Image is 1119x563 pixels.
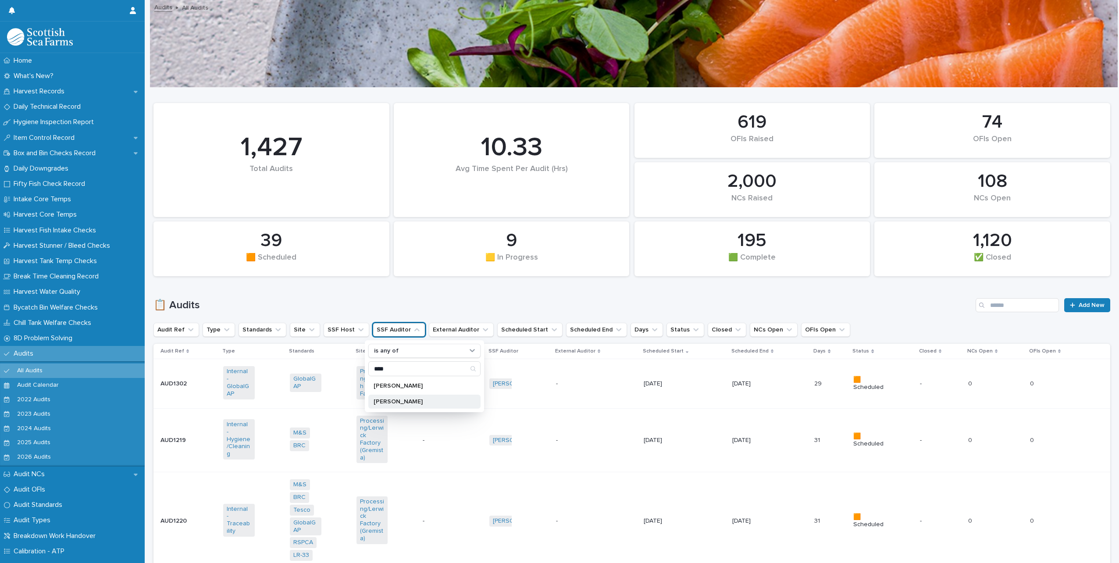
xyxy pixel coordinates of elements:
p: 2023 Audits [10,410,57,418]
p: NCs Open [967,346,993,356]
button: SSF Host [324,323,369,337]
button: NCs Open [750,323,798,337]
button: SSF Auditor [373,323,425,337]
p: Audit Ref [160,346,184,356]
a: [PERSON_NAME] [493,380,541,388]
a: Audits [154,2,172,12]
div: NCs Open [889,194,1095,212]
div: 108 [889,171,1095,192]
p: Home [10,57,39,65]
p: Intake Core Temps [10,195,78,203]
a: Internal - Traceability [227,506,251,535]
p: [DATE] [732,380,763,388]
p: Daily Technical Record [10,103,88,111]
p: 2026 Audits [10,453,58,461]
a: LR-33 [293,552,309,559]
p: External Auditor [555,346,595,356]
p: 0 [968,435,974,444]
p: 29 [814,378,823,388]
p: Days [813,346,826,356]
a: GlobalGAP [293,375,317,390]
p: Scheduled End [731,346,769,356]
p: - [920,437,951,444]
a: BRC [293,494,306,501]
p: 0 [1030,435,1036,444]
a: M&S [293,429,306,437]
p: 0 [1030,516,1036,525]
p: Harvest Records [10,87,71,96]
p: 2025 Audits [10,439,57,446]
div: Avg Time Spent Per Audit (Hrs) [409,164,615,192]
p: 🟧 Scheduled [853,513,884,528]
div: 2,000 [649,171,855,192]
p: Harvest Core Temps [10,210,84,219]
button: Days [631,323,663,337]
a: RSPCA [293,539,313,546]
button: Scheduled End [566,323,627,337]
p: [DATE] [644,437,675,444]
div: NCs Raised [649,194,855,212]
div: 🟧 Scheduled [168,253,374,271]
p: Audit Types [10,516,57,524]
button: Site [290,323,320,337]
p: - [556,435,559,444]
button: Status [666,323,704,337]
div: 10.33 [409,132,615,164]
p: 0 [1030,378,1036,388]
a: [PERSON_NAME] [493,437,541,444]
p: - [423,517,454,525]
a: Processing/South Shian Factory [360,368,384,397]
a: M&S [293,481,306,488]
p: Bycatch Bin Welfare Checks [10,303,105,312]
p: 31 [814,516,822,525]
p: - [920,380,951,388]
p: is any of [374,347,399,355]
p: [DATE] [732,437,763,444]
p: 2022 Audits [10,396,57,403]
p: AUD1220 [160,516,189,525]
input: Search [976,298,1059,312]
div: OFIs Open [889,135,1095,153]
a: [PERSON_NAME] [493,517,541,525]
div: 74 [889,111,1095,133]
p: Daily Downgrades [10,164,75,173]
p: AUD1219 [160,435,188,444]
p: [PERSON_NAME] [374,383,467,389]
p: 🟧 Scheduled [853,433,884,448]
p: Site [356,346,366,356]
a: Internal - GlobalGAP [227,368,251,397]
p: Calibration - ATP [10,547,71,556]
p: All Audits [10,367,50,374]
a: GlobalGAP [293,519,317,534]
button: Scheduled Start [497,323,563,337]
p: 2024 Audits [10,425,58,432]
p: [PERSON_NAME] [374,399,467,405]
p: 8D Problem Solving [10,334,79,342]
p: Chill Tank Welfare Checks [10,319,98,327]
a: BRC [293,442,306,449]
a: Processing/Lerwick Factory (Gremista) [360,417,384,462]
p: 0 [968,378,974,388]
div: 619 [649,111,855,133]
p: Harvest Water Quality [10,288,87,296]
button: OFIs Open [801,323,850,337]
p: Audit NCs [10,470,52,478]
p: 🟧 Scheduled [853,376,884,391]
p: What's New? [10,72,61,80]
a: Processing/Lerwick Factory (Gremista) [360,498,384,542]
div: 🟨 In Progress [409,253,615,271]
p: Breakdown Work Handover [10,532,103,540]
p: 0 [968,516,974,525]
div: OFIs Raised [649,135,855,153]
p: SSF Auditor [488,346,518,356]
button: Standards [239,323,286,337]
p: [DATE] [644,517,675,525]
p: Audit OFIs [10,485,52,494]
p: Harvest Fish Intake Checks [10,226,103,235]
p: Status [852,346,869,356]
button: Type [203,323,235,337]
p: Hygiene Inspection Report [10,118,101,126]
p: Audit Calendar [10,381,66,389]
tr: AUD1302AUD1302 Internal - GlobalGAP GlobalGAP Processing/South Shian Factory -[PERSON_NAME] -- [D... [153,359,1110,408]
